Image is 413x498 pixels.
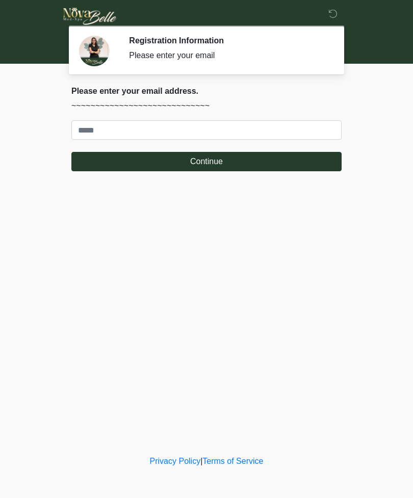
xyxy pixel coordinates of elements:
h2: Please enter your email address. [71,86,342,96]
p: ~~~~~~~~~~~~~~~~~~~~~~~~~~~~~ [71,100,342,112]
a: | [200,457,202,465]
h2: Registration Information [129,36,326,45]
a: Privacy Policy [150,457,201,465]
a: Terms of Service [202,457,263,465]
button: Continue [71,152,342,171]
img: Novabelle medspa Logo [61,8,119,25]
img: Agent Avatar [79,36,110,66]
div: Please enter your email [129,49,326,62]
